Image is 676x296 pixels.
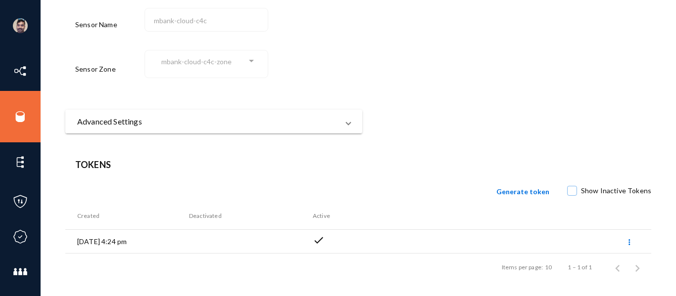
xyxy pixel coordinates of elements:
img: icon-inventory.svg [13,64,28,79]
span: mbank-cloud-c4c-zone [161,57,232,66]
td: [DATE] 4:24 pm [65,230,189,254]
span: Generate token [496,187,549,196]
input: Name [154,16,263,25]
div: 1 – 1 of 1 [568,263,592,272]
mat-panel-title: Advanced Settings [77,116,338,127]
th: Created [65,202,189,230]
span: check [313,234,325,246]
img: ACg8ocK1ZkZ6gbMmCU1AeqPIsBvrTWeY1xNXvgxNjkUXxjcqAiPEIvU=s96-c [13,18,28,33]
div: Sensor Name [75,6,145,43]
div: Items per page: [502,263,543,272]
span: Show Inactive Tokens [581,183,651,198]
img: icon-policies.svg [13,194,28,209]
button: Generate token [488,181,557,202]
img: icon-sources.svg [13,109,28,124]
div: 10 [545,263,552,272]
th: Deactivated [189,202,313,230]
img: icon-elements.svg [13,155,28,169]
button: Previous page [608,257,628,277]
div: Sensor Zone [75,48,145,90]
img: icon-members.svg [13,264,28,279]
th: Active [313,202,552,230]
button: Next page [628,257,647,277]
header: Tokens [75,158,641,171]
img: icon-compliance.svg [13,229,28,244]
mat-expansion-panel-header: Advanced Settings [65,110,362,133]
